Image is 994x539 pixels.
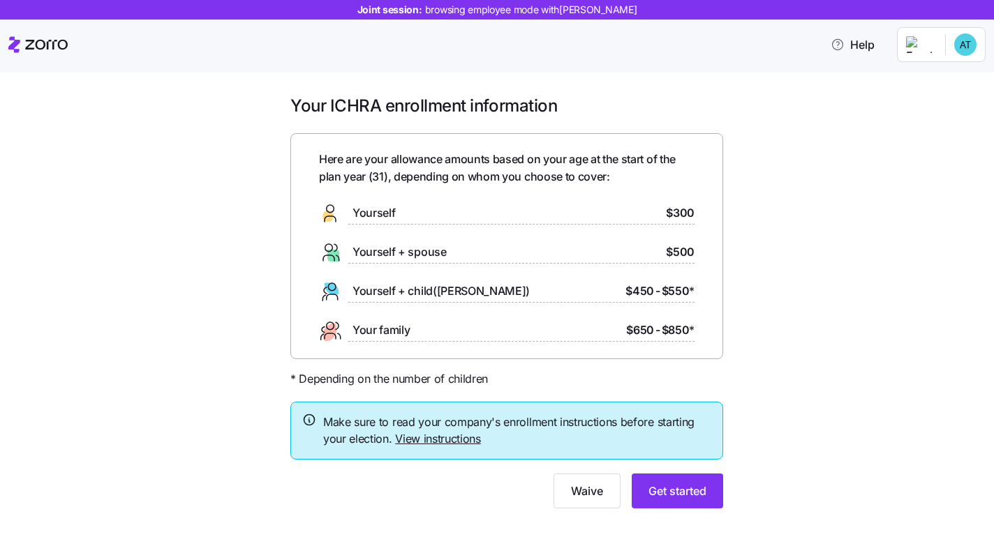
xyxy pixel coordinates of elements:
span: - [655,282,660,300]
a: View instructions [395,432,481,446]
span: $650 [626,321,654,339]
h1: Your ICHRA enrollment information [290,95,723,116]
span: $550 [662,282,695,300]
button: Waive [554,473,621,508]
img: 119da9b09e10e96eb69a6652d8b44c65 [954,33,977,56]
span: Your family [353,321,410,339]
span: Yourself [353,204,395,222]
span: $850 [662,321,695,339]
span: - [655,321,660,339]
span: Yourself + spouse [353,243,447,261]
span: Here are your allowance amounts based on your age at the start of the plan year ( 31 ), depending... [319,151,695,185]
span: Joint session: [357,3,637,17]
button: Get started [632,473,723,508]
span: Get started [648,483,706,499]
span: $500 [666,243,695,261]
span: $450 [625,282,654,300]
img: Employer logo [906,36,934,53]
span: $300 [666,204,695,222]
span: Waive [571,483,603,499]
span: Help [831,36,875,53]
span: Yourself + child([PERSON_NAME]) [353,282,530,300]
button: Help [819,31,886,59]
span: * Depending on the number of children [290,370,488,388]
span: browsing employee mode with [PERSON_NAME] [425,3,637,17]
span: Make sure to read your company's enrollment instructions before starting your election. [323,413,711,448]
